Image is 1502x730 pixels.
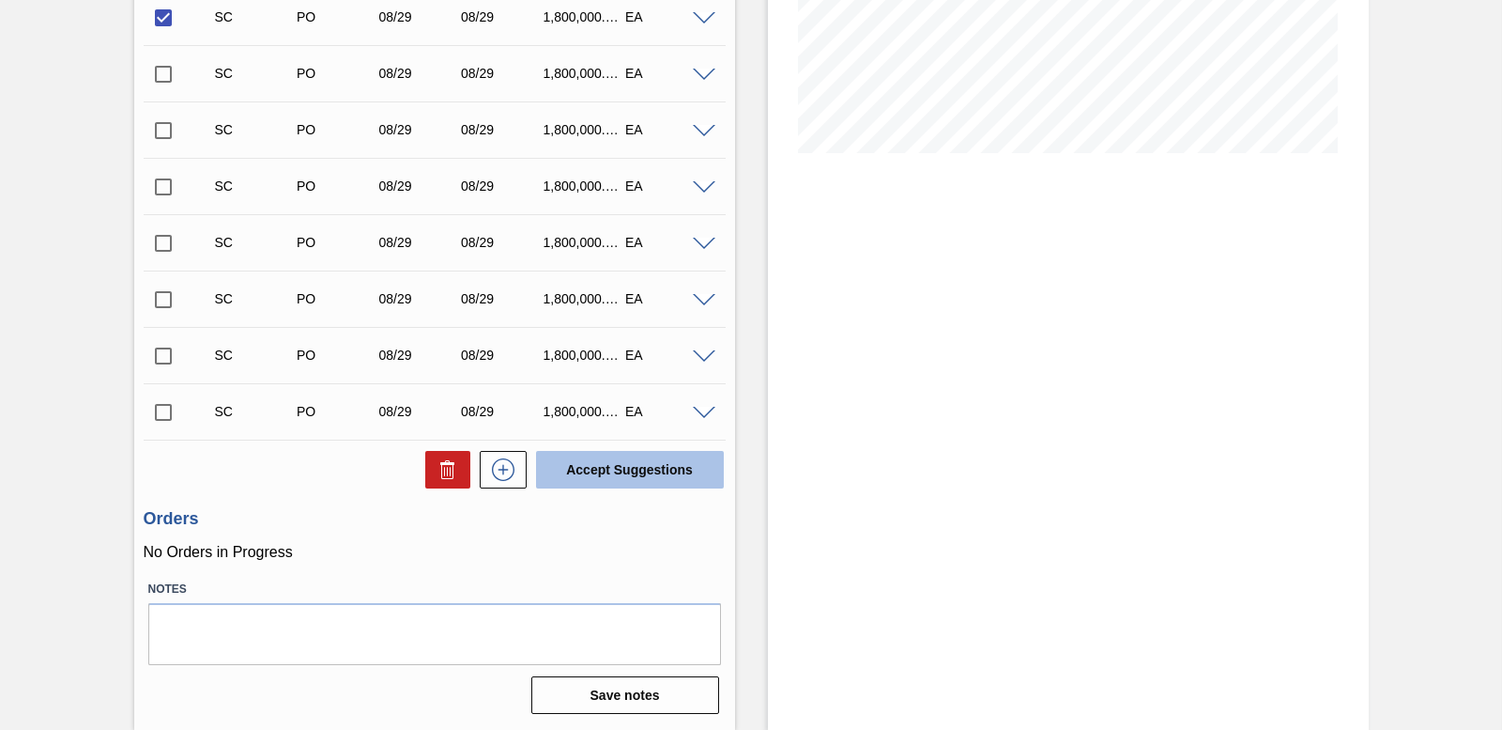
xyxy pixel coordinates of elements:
[621,235,711,250] div: EA
[210,404,300,419] div: Suggestion Created
[621,348,711,363] div: EA
[292,66,382,81] div: Purchase order
[539,291,629,306] div: 1,800,000.000
[470,451,527,489] div: New suggestion
[375,122,465,137] div: 08/29/2025
[375,404,465,419] div: 08/29/2025
[539,404,629,419] div: 1,800,000.000
[456,291,546,306] div: 08/29/2025
[375,66,465,81] div: 08/29/2025
[621,122,711,137] div: EA
[375,348,465,363] div: 08/29/2025
[210,348,300,363] div: Suggestion Created
[292,179,382,194] div: Purchase order
[292,9,382,24] div: Purchase order
[292,122,382,137] div: Purchase order
[456,66,546,81] div: 08/29/2025
[539,348,629,363] div: 1,800,000.000
[375,179,465,194] div: 08/29/2025
[527,449,726,490] div: Accept Suggestions
[210,122,300,137] div: Suggestion Created
[456,235,546,250] div: 08/29/2025
[621,404,711,419] div: EA
[292,235,382,250] div: Purchase order
[456,9,546,24] div: 08/29/2025
[621,179,711,194] div: EA
[539,235,629,250] div: 1,800,000.000
[375,291,465,306] div: 08/29/2025
[292,348,382,363] div: Purchase order
[456,122,546,137] div: 08/29/2025
[375,9,465,24] div: 08/29/2025
[539,122,629,137] div: 1,800,000.000
[536,451,724,489] button: Accept Suggestions
[416,451,470,489] div: Delete Suggestions
[456,348,546,363] div: 08/29/2025
[144,509,726,529] h3: Orders
[375,235,465,250] div: 08/29/2025
[539,179,629,194] div: 1,800,000.000
[456,404,546,419] div: 08/29/2025
[148,576,721,603] label: Notes
[210,179,300,194] div: Suggestion Created
[210,235,300,250] div: Suggestion Created
[144,544,726,561] p: No Orders in Progress
[539,9,629,24] div: 1,800,000.000
[456,179,546,194] div: 08/29/2025
[621,66,711,81] div: EA
[210,9,300,24] div: Suggestion Created
[539,66,629,81] div: 1,800,000.000
[210,66,300,81] div: Suggestion Created
[292,404,382,419] div: Purchase order
[621,291,711,306] div: EA
[210,291,300,306] div: Suggestion Created
[621,9,711,24] div: EA
[292,291,382,306] div: Purchase order
[531,676,719,714] button: Save notes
